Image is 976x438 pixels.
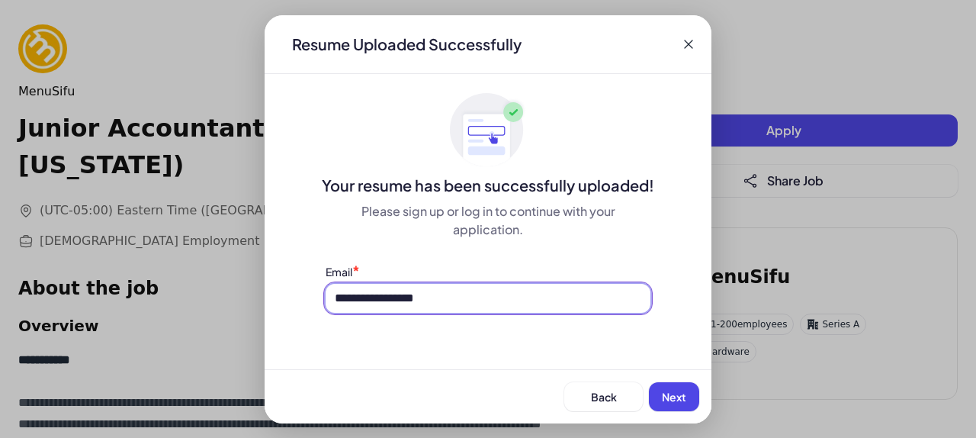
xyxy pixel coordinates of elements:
[280,34,534,55] div: Resume Uploaded Successfully
[564,382,643,411] button: Back
[591,390,617,404] span: Back
[326,202,650,239] div: Please sign up or log in to continue with your application.
[649,382,699,411] button: Next
[265,175,711,196] div: Your resume has been successfully uploaded!
[450,92,526,169] img: ApplyedMaskGroup3.svg
[662,390,686,404] span: Next
[326,265,352,279] label: Email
